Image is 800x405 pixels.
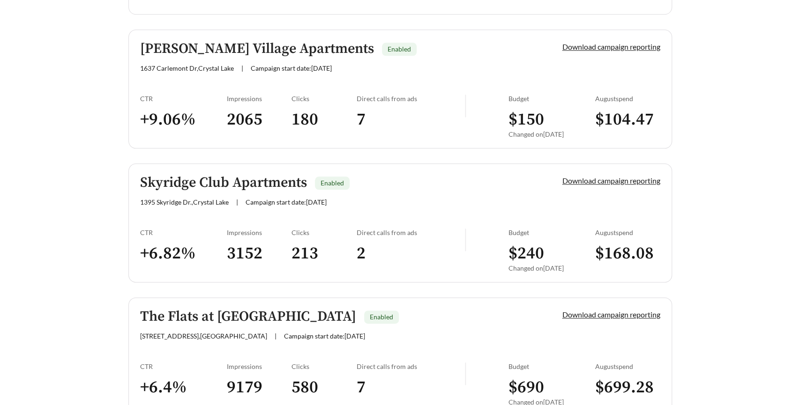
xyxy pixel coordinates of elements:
[140,228,227,236] div: CTR
[388,45,411,53] span: Enabled
[227,243,292,264] h3: 3152
[140,243,227,264] h3: + 6.82 %
[508,377,595,398] h3: $ 690
[465,228,466,251] img: line
[284,332,365,340] span: Campaign start date: [DATE]
[227,109,292,130] h3: 2065
[508,362,595,370] div: Budget
[227,362,292,370] div: Impressions
[292,377,357,398] h3: 580
[227,95,292,103] div: Impressions
[140,362,227,370] div: CTR
[140,41,374,57] h5: [PERSON_NAME] Village Apartments
[508,228,595,236] div: Budget
[128,163,672,282] a: Skyridge Club ApartmentsEnabled1395 Skyridge Dr.,Crystal Lake|Campaign start date:[DATE]Download ...
[140,332,267,340] span: [STREET_ADDRESS] , [GEOGRAPHIC_DATA]
[595,243,660,264] h3: $ 168.08
[292,243,357,264] h3: 213
[251,64,332,72] span: Campaign start date: [DATE]
[357,95,465,103] div: Direct calls from ads
[595,362,660,370] div: August spend
[465,362,466,385] img: line
[140,109,227,130] h3: + 9.06 %
[357,243,465,264] h3: 2
[236,198,238,206] span: |
[562,42,660,51] a: Download campaign reporting
[140,377,227,398] h3: + 6.4 %
[241,64,243,72] span: |
[140,198,229,206] span: 1395 Skyridge Dr. , Crystal Lake
[370,313,393,321] span: Enabled
[508,264,595,272] div: Changed on [DATE]
[275,332,277,340] span: |
[128,29,672,148] a: [PERSON_NAME] Village ApartmentsEnabled1637 Carlemont Dr,Crystal Lake|Campaign start date:[DATE]D...
[357,377,465,398] h3: 7
[292,228,357,236] div: Clicks
[227,377,292,398] h3: 9179
[595,109,660,130] h3: $ 104.47
[595,228,660,236] div: August spend
[357,109,465,130] h3: 7
[508,130,595,138] div: Changed on [DATE]
[562,176,660,185] a: Download campaign reporting
[246,198,327,206] span: Campaign start date: [DATE]
[357,362,465,370] div: Direct calls from ads
[292,109,357,130] h3: 180
[508,243,595,264] h3: $ 240
[508,95,595,103] div: Budget
[292,362,357,370] div: Clicks
[140,309,356,324] h5: The Flats at [GEOGRAPHIC_DATA]
[140,175,307,191] h5: Skyridge Club Apartments
[595,95,660,103] div: August spend
[508,109,595,130] h3: $ 150
[562,310,660,319] a: Download campaign reporting
[292,95,357,103] div: Clicks
[140,64,234,72] span: 1637 Carlemont Dr , Crystal Lake
[465,95,466,117] img: line
[321,179,344,187] span: Enabled
[140,95,227,103] div: CTR
[227,228,292,236] div: Impressions
[357,228,465,236] div: Direct calls from ads
[595,377,660,398] h3: $ 699.28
